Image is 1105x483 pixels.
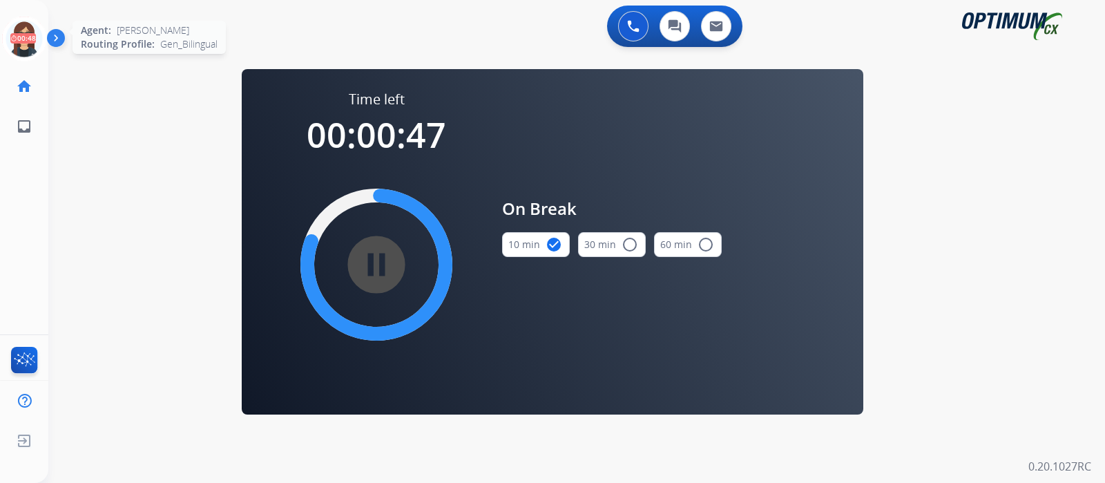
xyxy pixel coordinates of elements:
[81,23,111,37] span: Agent:
[307,111,446,158] span: 00:00:47
[16,78,32,95] mat-icon: home
[117,23,189,37] span: [PERSON_NAME]
[622,236,638,253] mat-icon: radio_button_unchecked
[1028,458,1091,475] p: 0.20.1027RC
[698,236,714,253] mat-icon: radio_button_unchecked
[81,37,155,51] span: Routing Profile:
[349,90,405,109] span: Time left
[160,37,218,51] span: Gen_Bilingual
[654,232,722,257] button: 60 min
[16,118,32,135] mat-icon: inbox
[502,196,722,221] span: On Break
[502,232,570,257] button: 10 min
[546,236,562,253] mat-icon: check_circle
[578,232,646,257] button: 30 min
[368,256,385,273] mat-icon: pause_circle_filled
